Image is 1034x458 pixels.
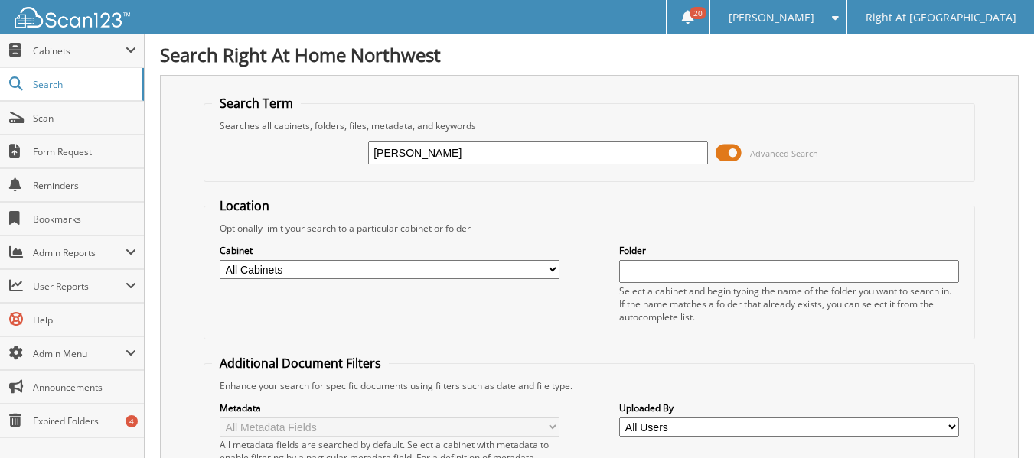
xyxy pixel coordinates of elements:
[33,179,136,192] span: Reminders
[33,313,136,326] span: Help
[33,112,136,125] span: Scan
[729,13,814,22] span: [PERSON_NAME]
[33,213,136,226] span: Bookmarks
[212,379,967,392] div: Enhance your search for specific documents using filters such as date and file type.
[33,381,136,394] span: Announcements
[220,244,559,257] label: Cabinet
[619,284,959,323] div: Select a cabinet and begin typing the name of the folder you want to search in. If the name match...
[126,415,138,427] div: 4
[750,148,818,159] span: Advanced Search
[33,246,126,259] span: Admin Reports
[33,145,136,158] span: Form Request
[212,222,967,235] div: Optionally limit your search to a particular cabinet or folder
[212,119,967,132] div: Searches all cabinets, folders, files, metadata, and keywords
[866,13,1016,22] span: Right At [GEOGRAPHIC_DATA]
[33,414,136,427] span: Expired Folders
[212,355,389,372] legend: Additional Document Filters
[15,7,130,28] img: scan123-logo-white.svg
[619,401,959,414] label: Uploaded By
[220,401,559,414] label: Metadata
[33,44,126,57] span: Cabinets
[690,7,706,19] span: 20
[212,95,301,112] legend: Search Term
[212,197,277,214] legend: Location
[33,347,126,360] span: Admin Menu
[33,78,134,91] span: Search
[33,280,126,293] span: User Reports
[160,42,1019,67] h1: Search Right At Home Northwest
[619,244,959,257] label: Folder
